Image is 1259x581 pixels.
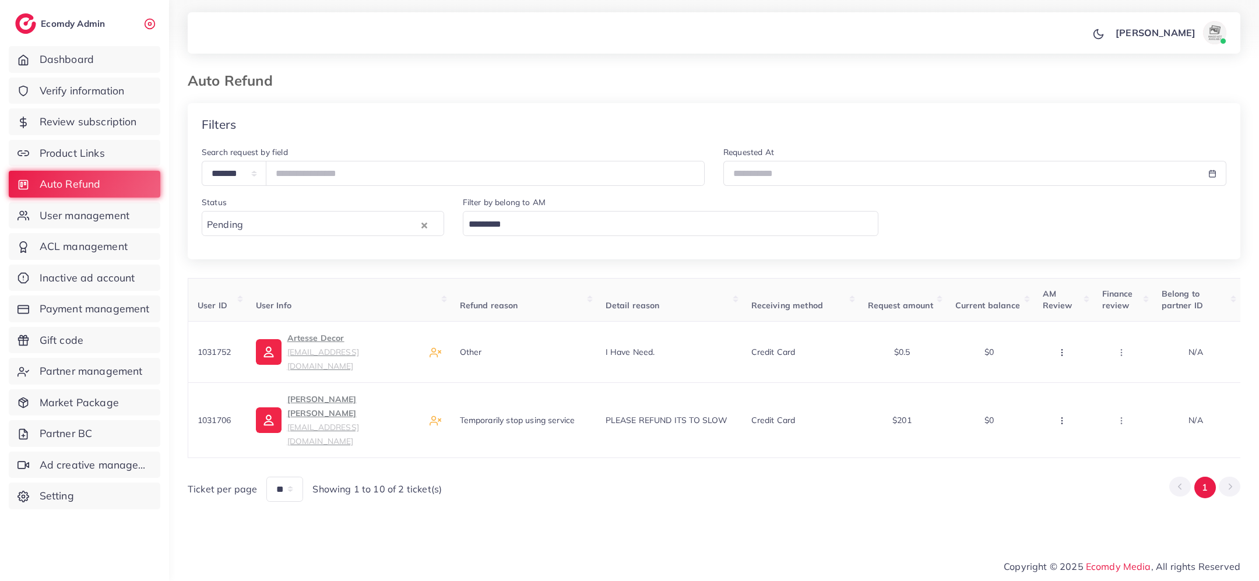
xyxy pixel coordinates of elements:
span: User management [40,208,129,223]
a: Artesse Decor[EMAIL_ADDRESS][DOMAIN_NAME] [256,331,420,373]
span: ACL management [40,239,128,254]
a: Market Package [9,389,160,416]
span: User Info [256,300,291,311]
div: Search for option [463,211,879,236]
span: N/A [1188,347,1202,357]
h3: Auto Refund [188,72,282,89]
a: Ecomdy Media [1086,561,1151,572]
h2: Ecomdy Admin [41,18,108,29]
ul: Pagination [1169,477,1240,498]
span: Temporarily stop using service [460,415,575,425]
span: Setting [40,488,74,503]
label: Filter by belong to AM [463,196,546,208]
span: Refund reason [460,300,518,311]
a: [PERSON_NAME] [PERSON_NAME][EMAIL_ADDRESS][DOMAIN_NAME] [256,392,420,448]
span: PLEASE REFUND ITS TO SLOW [606,415,728,425]
span: Partner management [40,364,143,379]
span: 1031706 [198,415,231,425]
span: Detail reason [606,300,660,311]
p: [PERSON_NAME] [PERSON_NAME] [287,392,420,448]
a: Partner management [9,358,160,385]
span: Partner BC [40,426,93,441]
span: Review subscription [40,114,137,129]
img: ic-user-info.36bf1079.svg [256,339,282,365]
button: Go to page 1 [1194,477,1216,498]
a: Dashboard [9,46,160,73]
label: Status [202,196,227,208]
p: Credit card [751,413,796,427]
span: AM Review [1043,288,1072,311]
img: logo [15,13,36,34]
span: Verify information [40,83,125,98]
span: Request amount [868,300,933,311]
h4: Filters [202,117,236,132]
span: Auto Refund [40,177,101,192]
a: Ad creative management [9,452,160,478]
span: Gift code [40,333,83,348]
a: User management [9,202,160,229]
label: Search request by field [202,146,288,158]
span: Showing 1 to 10 of 2 ticket(s) [312,483,442,496]
span: User ID [198,300,227,311]
span: Inactive ad account [40,270,135,286]
p: Credit card [751,345,796,359]
span: $0 [984,347,994,357]
span: Payment management [40,301,150,316]
span: Receiving method [751,300,824,311]
a: [PERSON_NAME]avatar [1109,21,1231,44]
span: Ticket per page [188,483,257,496]
a: Gift code [9,327,160,354]
span: I Have Need. [606,347,655,357]
a: ACL management [9,233,160,260]
a: Payment management [9,295,160,322]
a: Partner BC [9,420,160,447]
span: N/A [1188,415,1202,425]
p: [PERSON_NAME] [1116,26,1195,40]
a: Product Links [9,140,160,167]
input: Search for option [247,216,418,234]
div: Search for option [202,211,444,236]
p: Artesse Decor [287,331,420,373]
span: Product Links [40,146,105,161]
span: Other [460,347,482,357]
span: Finance review [1102,288,1133,311]
button: Clear Selected [421,218,427,231]
a: Setting [9,483,160,509]
span: Dashboard [40,52,94,67]
span: $0.5 [894,347,910,357]
a: logoEcomdy Admin [15,13,108,34]
a: Auto Refund [9,171,160,198]
input: Search for option [465,216,872,234]
span: Copyright © 2025 [1004,559,1240,573]
small: [EMAIL_ADDRESS][DOMAIN_NAME] [287,347,359,371]
span: 1031752 [198,347,231,357]
span: Market Package [40,395,119,410]
span: , All rights Reserved [1151,559,1240,573]
span: $0 [984,415,994,425]
small: [EMAIL_ADDRESS][DOMAIN_NAME] [287,422,359,446]
a: Verify information [9,78,160,104]
span: Belong to partner ID [1162,288,1204,311]
span: $201 [892,415,912,425]
span: Ad creative management [40,457,152,473]
img: ic-user-info.36bf1079.svg [256,407,282,433]
label: Requested At [723,146,774,158]
img: avatar [1203,21,1226,44]
a: Review subscription [9,108,160,135]
span: Pending [205,216,245,234]
a: Inactive ad account [9,265,160,291]
span: Current balance [955,300,1020,311]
